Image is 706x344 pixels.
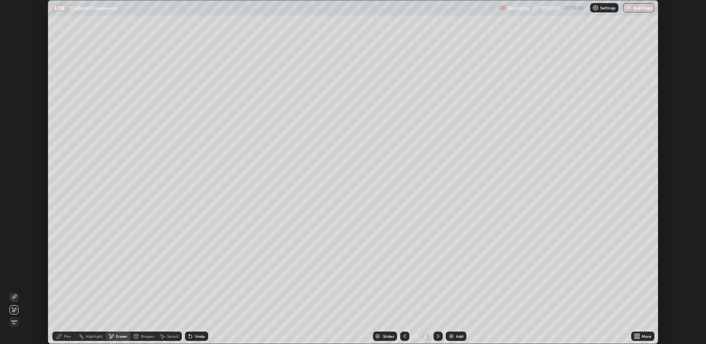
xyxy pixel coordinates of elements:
[55,5,65,11] p: LIVE
[642,334,651,338] div: More
[623,3,654,12] button: End Class
[86,334,103,338] div: Highlight
[116,334,128,338] div: Eraser
[195,334,205,338] div: Undo
[600,6,615,10] p: Settings
[507,5,529,11] p: Recording
[426,333,430,340] div: 5
[64,334,71,338] div: Pen
[383,334,394,338] div: Slides
[499,5,506,11] img: recording.375f2c34.svg
[448,333,454,339] img: add-slide-button
[167,334,179,338] div: Select
[141,334,154,338] div: Shapes
[10,320,18,325] span: Erase all
[71,5,117,11] p: Carbonyl Compounds
[456,334,463,338] div: Add
[592,5,599,11] img: class-settings-icons
[422,334,424,339] div: /
[413,334,420,339] div: 5
[626,5,632,11] img: end-class-cross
